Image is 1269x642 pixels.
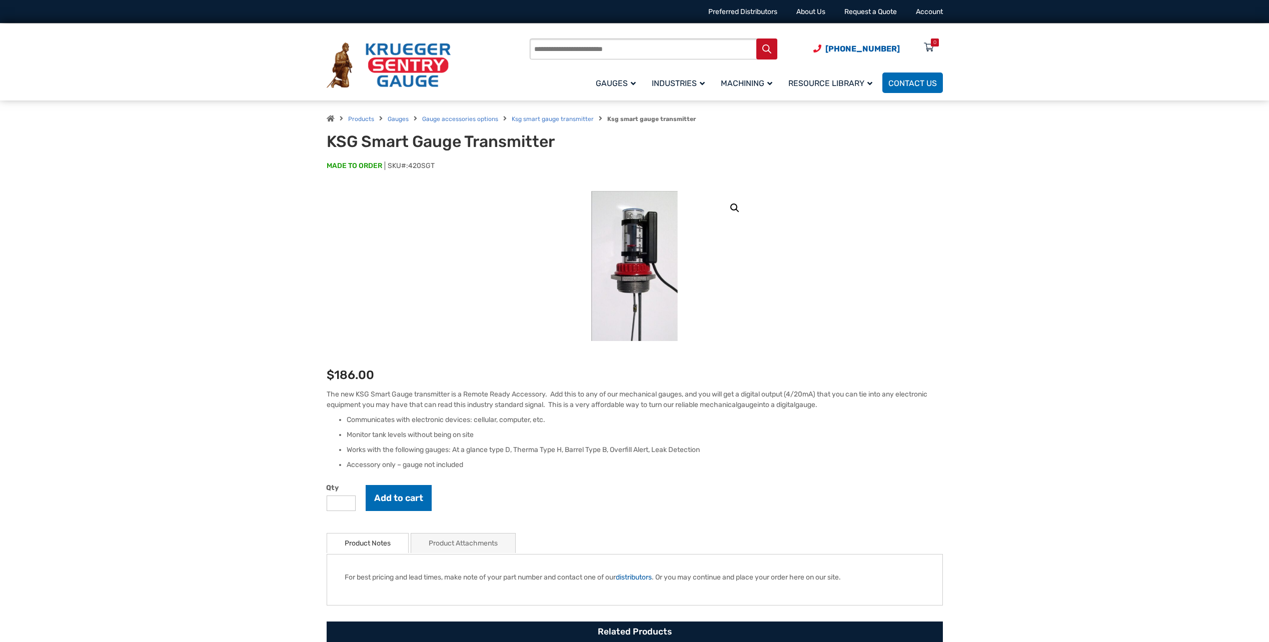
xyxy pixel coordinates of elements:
[616,573,652,581] a: distributors
[327,132,573,151] h1: KSG Smart Gauge Transmitter
[715,71,782,94] a: Machining
[607,115,696,122] strong: Ksg smart gauge transmitter
[327,161,382,171] span: MADE TO ORDER
[327,389,943,410] p: The new KSG Smart Gauge transmitter is a Remote Ready Accessory. Add this to any of our mechanica...
[933,38,936,46] div: 0
[708,7,777,16] a: Preferred Distributors
[348,115,374,122] a: Products
[882,72,943,93] a: Contact Us
[347,445,943,455] li: Works with the following gauges: At a glance type D, Therma Type H, Barrel Type B, Overfill Alert...
[737,400,757,409] span: gauge
[422,115,498,122] a: Gauge accessories options
[916,7,943,16] a: Account
[385,161,435,170] span: SKU#:
[596,78,636,88] span: Gauges
[347,460,943,470] li: Accessory only – gauge not included
[388,115,409,122] a: Gauges
[825,44,900,53] span: [PHONE_NUMBER]
[726,199,744,217] a: View full-screen image gallery
[652,78,705,88] span: Industries
[646,71,715,94] a: Industries
[796,7,825,16] a: About Us
[408,161,435,170] span: 420SGT
[888,78,937,88] span: Contact Us
[327,368,334,382] span: $
[788,78,872,88] span: Resource Library
[327,368,374,382] bdi: 186.00
[345,572,925,582] p: For best pricing and lead times, make note of your part number and contact one of our . Or you ma...
[327,495,356,511] input: Product quantity
[327,42,451,88] img: Krueger Sentry Gauge
[782,71,882,94] a: Resource Library
[512,115,594,122] a: Ksg smart gauge transmitter
[795,400,815,409] span: gauge
[844,7,897,16] a: Request a Quote
[345,533,391,553] a: Product Notes
[366,485,432,511] button: Add to cart
[347,430,943,440] li: Monitor tank levels without being on site
[813,42,900,55] a: Phone Number (920) 434-8860
[429,533,498,553] a: Product Attachments
[590,71,646,94] a: Gauges
[591,191,678,341] img: KSG Smart Gauge Transmitter
[721,78,772,88] span: Machining
[347,415,943,425] li: Communicates with electronic devices: cellular, computer, etc.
